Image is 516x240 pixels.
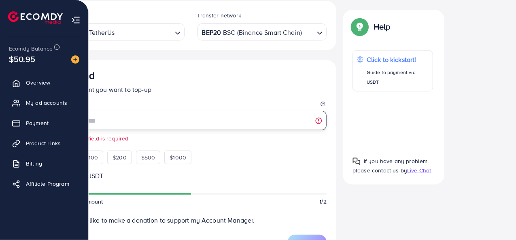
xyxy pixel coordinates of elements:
input: Search for option [303,26,314,38]
span: $50.95 [9,53,35,65]
div: Search for option [197,23,327,40]
span: If you have any problem, please contact us by [352,157,429,174]
img: image [71,55,79,64]
span: BSC (Binance Smart Chain) [223,27,302,38]
iframe: Chat [482,204,510,234]
span: Overview [26,79,50,87]
input: Search for option [117,26,172,38]
legend: Amount [55,101,327,111]
span: Product Links [26,139,61,147]
p: ~ 1 USD = 1 USDT [55,171,327,181]
small: The Amount field is required [55,134,327,142]
span: $1000 [170,153,186,161]
img: Popup guide [352,19,367,34]
strong: BEP20 [202,27,221,38]
span: Ecomdy Balance [9,45,53,53]
img: Popup guide [352,157,361,166]
label: Transfer network [197,11,242,19]
a: Payment [6,115,82,131]
span: My ad accounts [26,99,67,107]
p: Click to kickstart! [367,55,429,64]
a: My ad accounts [6,95,82,111]
p: Help [374,22,391,32]
span: $500 [141,153,155,161]
a: Overview [6,74,82,91]
span: $100 [85,153,98,161]
span: Affiliate Program [26,180,69,188]
p: Guide to payment via USDT [367,68,429,87]
a: Affiliate Program [6,176,82,192]
span: Payment [26,119,49,127]
p: Enter amount you want to top-up [55,85,327,94]
a: Billing [6,155,82,172]
img: menu [71,15,81,25]
div: Search for option [55,23,185,40]
span: 1/2 [320,198,327,206]
span: I would like to make a donation to support my Account Manager. [67,216,255,225]
img: logo [8,11,63,24]
a: Product Links [6,135,82,151]
span: Live Chat [407,166,431,174]
span: TetherUs [89,27,115,38]
span: Billing [26,159,42,168]
span: $200 [113,153,127,161]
